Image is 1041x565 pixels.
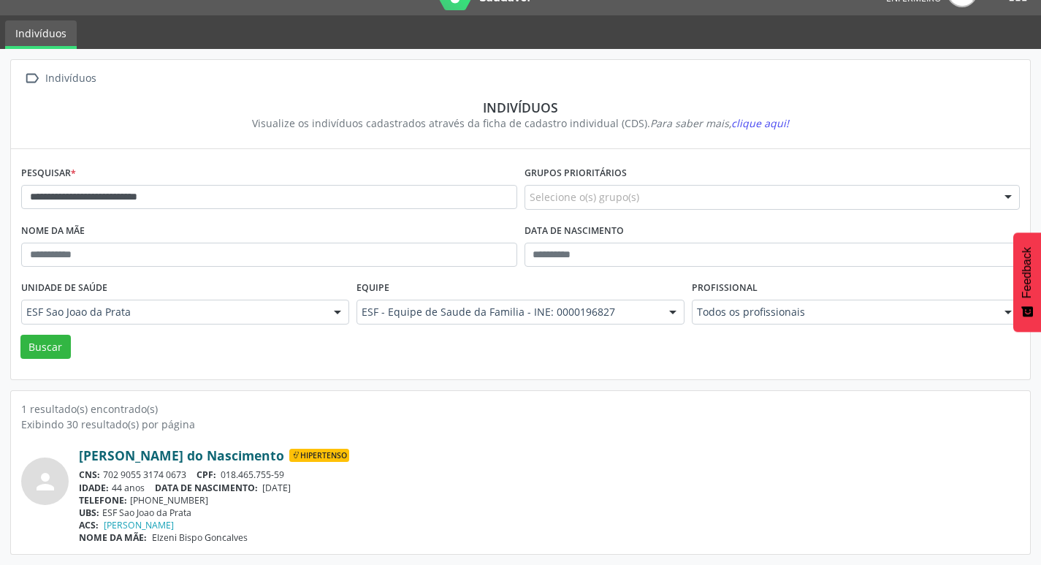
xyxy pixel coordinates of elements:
[155,482,258,494] span: DATA DE NASCIMENTO:
[1021,247,1034,298] span: Feedback
[79,519,99,531] span: ACS:
[79,482,109,494] span: IDADE:
[21,401,1020,417] div: 1 resultado(s) encontrado(s)
[21,277,107,300] label: Unidade de saúde
[104,519,174,531] a: [PERSON_NAME]
[79,507,99,519] span: UBS:
[525,162,627,185] label: Grupos prioritários
[79,447,284,463] a: [PERSON_NAME] do Nascimento
[530,189,639,205] span: Selecione o(s) grupo(s)
[525,220,624,243] label: Data de nascimento
[5,20,77,49] a: Indivíduos
[221,469,284,481] span: 018.465.755-59
[26,305,319,319] span: ESF Sao Joao da Prata
[697,305,990,319] span: Todos os profissionais
[197,469,216,481] span: CPF:
[21,417,1020,432] div: Exibindo 30 resultado(s) por página
[79,494,127,507] span: TELEFONE:
[356,277,389,300] label: Equipe
[289,449,349,462] span: Hipertenso
[79,469,100,481] span: CNS:
[79,507,1020,519] div: ESF Sao Joao da Prata
[692,277,758,300] label: Profissional
[79,469,1020,481] div: 702 9055 3174 0673
[21,68,99,89] a:  Indivíduos
[79,482,1020,494] div: 44 anos
[362,305,655,319] span: ESF - Equipe de Saude da Familia - INE: 0000196827
[31,99,1010,115] div: Indivíduos
[32,469,58,495] i: person
[262,482,291,494] span: [DATE]
[79,494,1020,507] div: [PHONE_NUMBER]
[21,68,42,89] i: 
[731,116,789,130] span: clique aqui!
[20,335,71,360] button: Buscar
[650,116,789,130] i: Para saber mais,
[79,531,147,544] span: NOME DA MÃE:
[1013,232,1041,332] button: Feedback - Mostrar pesquisa
[21,162,76,185] label: Pesquisar
[152,531,248,544] span: Elzeni Bispo Goncalves
[42,68,99,89] div: Indivíduos
[21,220,85,243] label: Nome da mãe
[31,115,1010,131] div: Visualize os indivíduos cadastrados através da ficha de cadastro individual (CDS).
